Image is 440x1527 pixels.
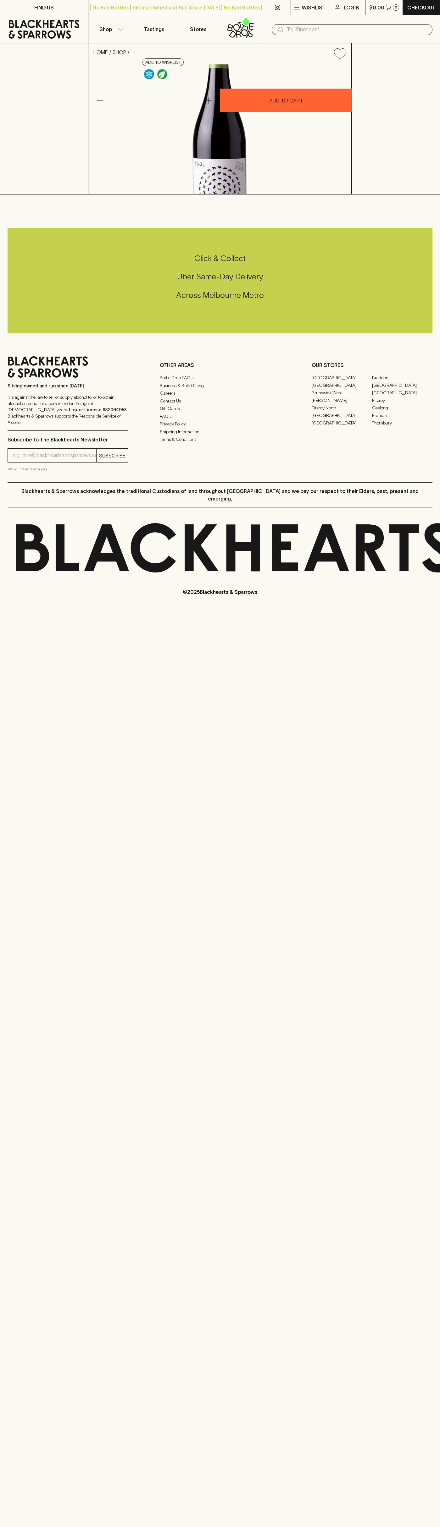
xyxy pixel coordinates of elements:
[372,374,432,381] a: Braddon
[144,69,154,79] img: Chilled Red
[8,290,432,300] h5: Across Melbourne Metro
[8,228,432,333] div: Call to action block
[144,25,164,33] p: Tastings
[312,389,372,397] a: Brunswick West
[395,6,397,9] p: 0
[142,58,184,66] button: Add to wishlist
[312,361,432,369] p: OUR STORES
[88,64,351,194] img: 39755.png
[99,452,125,459] p: SUBSCRIBE
[8,394,128,425] p: It is against the law to sell or supply alcohol to, or to obtain alcohol on behalf of a person un...
[287,25,427,35] input: Try "Pinot noir"
[160,390,281,397] a: Careers
[372,381,432,389] a: [GEOGRAPHIC_DATA]
[407,4,436,11] p: Checkout
[372,389,432,397] a: [GEOGRAPHIC_DATA]
[8,383,128,389] p: Sibling owned and run since [DATE]
[312,374,372,381] a: [GEOGRAPHIC_DATA]
[157,69,167,79] img: Organic
[302,4,326,11] p: Wishlist
[160,382,281,389] a: Business & Bulk Gifting
[160,436,281,443] a: Terms & Conditions
[312,397,372,404] a: [PERSON_NAME]
[372,397,432,404] a: Fitzroy
[312,404,372,412] a: Fitzroy North
[372,404,432,412] a: Geelong
[69,407,127,412] strong: Liquor License #32064953
[8,271,432,282] h5: Uber Same-Day Delivery
[160,420,281,428] a: Privacy Policy
[269,97,303,104] p: ADD TO CART
[34,4,54,11] p: FIND US
[113,49,126,55] a: SHOP
[12,487,428,502] p: Blackhearts & Sparrows acknowledges the traditional Custodians of land throughout [GEOGRAPHIC_DAT...
[132,15,176,43] a: Tastings
[160,397,281,405] a: Contact Us
[142,68,156,81] a: Wonderful as is, but a slight chill will enhance the aromatics and give it a beautiful crunch.
[160,413,281,420] a: FAQ's
[88,15,132,43] button: Shop
[344,4,359,11] p: Login
[160,405,281,413] a: Gift Cards
[220,89,352,112] button: ADD TO CART
[331,46,349,62] button: Add to wishlist
[8,253,432,264] h5: Click & Collect
[8,436,128,443] p: Subscribe to The Blackhearts Newsletter
[97,449,128,462] button: SUBSCRIBE
[13,451,96,461] input: e.g. jane@blackheartsandsparrows.com.au
[369,4,384,11] p: $0.00
[190,25,206,33] p: Stores
[93,49,108,55] a: HOME
[372,412,432,419] a: Prahran
[160,361,281,369] p: OTHER AREAS
[160,374,281,382] a: Bottle Drop FAQ's
[156,68,169,81] a: Organic
[372,419,432,427] a: Thornbury
[312,381,372,389] a: [GEOGRAPHIC_DATA]
[312,412,372,419] a: [GEOGRAPHIC_DATA]
[312,419,372,427] a: [GEOGRAPHIC_DATA]
[8,466,128,472] p: We will never spam you
[99,25,112,33] p: Shop
[176,15,220,43] a: Stores
[160,428,281,435] a: Shipping Information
